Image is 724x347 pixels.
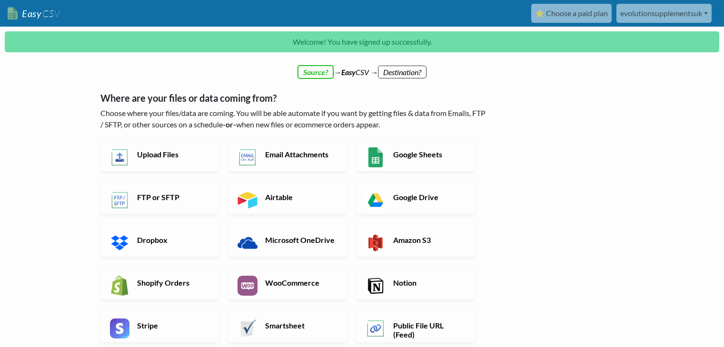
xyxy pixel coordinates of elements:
img: Google Drive App & API [366,190,386,210]
p: Choose where your files/data are coming. You will be able automate if you want by getting files &... [100,107,488,130]
a: Dropbox [100,223,219,257]
a: ⭐ Choose a paid plan [531,4,612,23]
h6: Upload Files [135,150,209,159]
a: WooCommerce [228,266,347,299]
img: Public File URL App & API [366,318,386,338]
h6: Notion [391,278,466,287]
h6: FTP or SFTP [135,193,209,202]
h6: Airtable [263,193,337,202]
span: CSV [41,8,60,19]
img: Airtable App & API [238,190,258,210]
a: Email Attachments [228,138,347,171]
p: Welcome! You have signed up successfully. [5,31,719,52]
a: Notion [356,266,475,299]
img: Google Sheets App & API [366,147,386,167]
a: Stripe [100,309,219,342]
img: Shopify App & API [110,276,130,296]
h6: Amazon S3 [391,235,466,244]
h5: Where are your files or data coming from? [100,92,488,104]
h6: Dropbox [135,235,209,244]
a: Google Drive [356,181,475,214]
img: Stripe App & API [110,318,130,338]
a: EasyCSV [8,4,60,23]
a: Amazon S3 [356,223,475,257]
img: Dropbox App & API [110,233,130,253]
a: Microsoft OneDrive [228,223,347,257]
a: Shopify Orders [100,266,219,299]
h6: Google Drive [391,193,466,202]
img: WooCommerce App & API [238,276,258,296]
a: Google Sheets [356,138,475,171]
img: Microsoft OneDrive App & API [238,233,258,253]
a: Smartsheet [228,309,347,342]
img: FTP or SFTP App & API [110,190,130,210]
img: Email New CSV or XLSX File App & API [238,147,258,167]
a: Airtable [228,181,347,214]
h6: Email Attachments [263,150,337,159]
div: → CSV → [91,57,634,78]
img: Smartsheet App & API [238,318,258,338]
img: Upload Files App & API [110,147,130,167]
img: Notion App & API [366,276,386,296]
h6: Smartsheet [263,321,337,330]
h6: Shopify Orders [135,278,209,287]
a: Public File URL (Feed) [356,309,475,342]
a: Upload Files [100,138,219,171]
h6: WooCommerce [263,278,337,287]
h6: Google Sheets [391,150,466,159]
a: FTP or SFTP [100,181,219,214]
a: evolutionsupplementsuk [616,4,712,23]
b: -or- [223,120,236,129]
h6: Microsoft OneDrive [263,235,337,244]
h6: Stripe [135,321,209,330]
h6: Public File URL (Feed) [391,321,466,339]
img: Amazon S3 App & API [366,233,386,253]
